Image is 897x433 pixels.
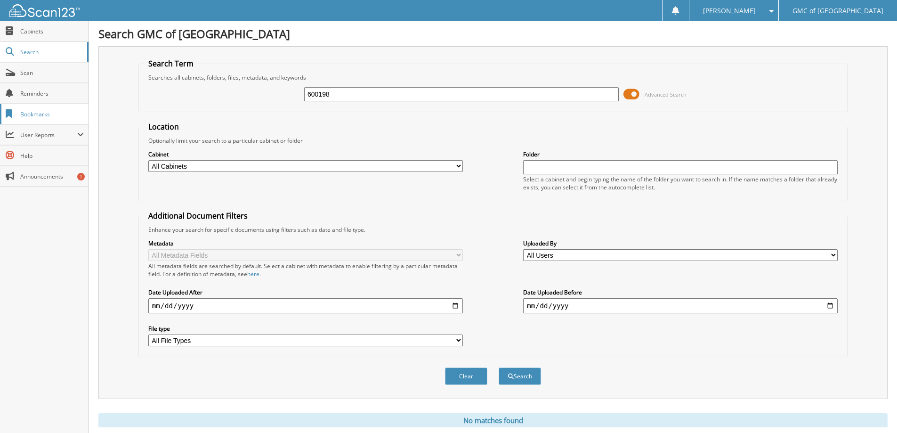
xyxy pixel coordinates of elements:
[148,239,463,247] label: Metadata
[523,298,838,313] input: end
[20,152,84,160] span: Help
[148,325,463,333] label: File type
[20,90,84,98] span: Reminders
[523,288,838,296] label: Date Uploaded Before
[523,175,838,191] div: Select a cabinet and begin typing the name of the folder you want to search in. If the name match...
[144,226,842,234] div: Enhance your search for specific documents using filters such as date and file type.
[148,150,463,158] label: Cabinet
[850,388,897,433] iframe: Chat Widget
[20,110,84,118] span: Bookmarks
[792,8,883,14] span: GMC of [GEOGRAPHIC_DATA]
[703,8,756,14] span: [PERSON_NAME]
[20,48,82,56] span: Search
[523,239,838,247] label: Uploaded By
[445,368,487,385] button: Clear
[98,413,888,427] div: No matches found
[20,172,84,180] span: Announcements
[144,122,184,132] legend: Location
[523,150,838,158] label: Folder
[144,58,198,69] legend: Search Term
[144,74,842,82] div: Searches all cabinets, folders, files, metadata, and keywords
[148,298,463,313] input: start
[144,211,252,221] legend: Additional Document Filters
[20,69,84,77] span: Scan
[645,91,687,98] span: Advanced Search
[77,173,85,180] div: 1
[148,288,463,296] label: Date Uploaded After
[144,137,842,145] div: Optionally limit your search to a particular cabinet or folder
[9,4,80,17] img: scan123-logo-white.svg
[499,368,541,385] button: Search
[98,26,888,41] h1: Search GMC of [GEOGRAPHIC_DATA]
[247,270,259,278] a: here
[148,262,463,278] div: All metadata fields are searched by default. Select a cabinet with metadata to enable filtering b...
[20,27,84,35] span: Cabinets
[20,131,77,139] span: User Reports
